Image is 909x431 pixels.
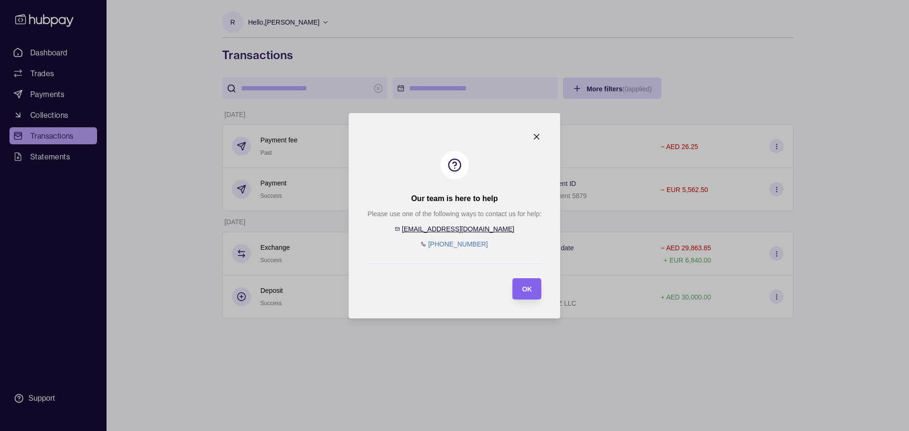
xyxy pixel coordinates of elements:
[522,285,532,293] span: OK
[513,278,542,299] button: OK
[402,225,514,233] a: [EMAIL_ADDRESS][DOMAIN_NAME]
[367,209,541,219] p: Please use one of the following ways to contact us for help:
[411,194,498,204] h2: Our team is here to help
[428,240,488,248] a: [PHONE_NUMBER]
